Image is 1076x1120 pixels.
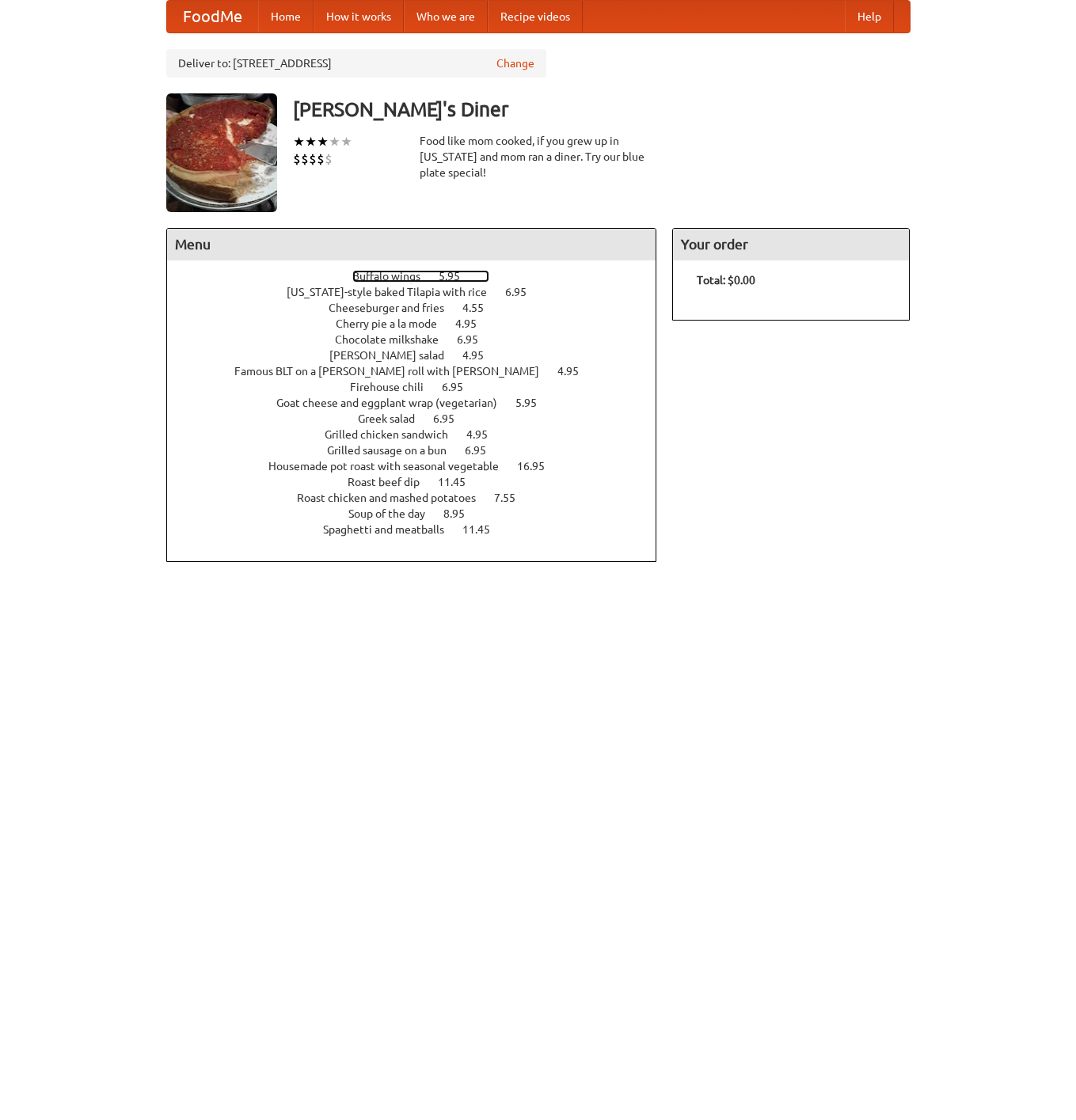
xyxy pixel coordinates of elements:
a: How it works [314,1,404,32]
li: $ [317,150,325,168]
span: [PERSON_NAME] salad [329,349,460,362]
a: FoodMe [167,1,258,32]
span: 5.95 [515,397,553,409]
span: 4.95 [455,317,492,330]
a: [PERSON_NAME] salad 4.95 [329,349,513,362]
span: Cherry pie a la mode [336,317,453,330]
a: Housemade pot roast with seasonal vegetable 16.95 [268,460,574,473]
a: Goat cheese and eggplant wrap (vegetarian) 5.95 [276,397,566,409]
a: Firehouse chili 6.95 [350,381,492,393]
li: ★ [329,133,340,150]
li: ★ [317,133,329,150]
a: Buffalo wings 5.95 [352,270,489,283]
span: 11.45 [438,476,481,488]
span: 6.95 [442,381,479,393]
a: [US_STATE]-style baked Tilapia with rice 6.95 [287,286,556,298]
a: Cherry pie a la mode 4.95 [336,317,506,330]
a: Grilled chicken sandwich 4.95 [325,428,517,441]
span: Cheeseburger and fries [329,302,460,314]
a: Soup of the day 8.95 [348,507,494,520]
li: ★ [293,133,305,150]
span: 4.55 [462,302,500,314]
span: Firehouse chili [350,381,439,393]
h3: [PERSON_NAME]'s Diner [293,93,911,125]
span: 6.95 [465,444,502,457]
a: Roast chicken and mashed potatoes 7.55 [297,492,545,504]
span: 5.95 [439,270,476,283]
span: Chocolate milkshake [335,333,454,346]
a: Help [845,1,894,32]
span: 6.95 [457,333,494,346]
a: Chocolate milkshake 6.95 [335,333,508,346]
li: $ [301,150,309,168]
img: angular.jpg [166,93,277,212]
a: Home [258,1,314,32]
span: 6.95 [433,412,470,425]
li: $ [309,150,317,168]
li: ★ [305,133,317,150]
a: Change [496,55,534,71]
a: Who we are [404,1,488,32]
span: Greek salad [358,412,431,425]
span: [US_STATE]-style baked Tilapia with rice [287,286,503,298]
span: Roast beef dip [348,476,435,488]
div: Deliver to: [STREET_ADDRESS] [166,49,546,78]
a: Roast beef dip 11.45 [348,476,495,488]
a: Greek salad 6.95 [358,412,484,425]
a: Spaghetti and meatballs 11.45 [323,523,519,536]
h4: Menu [167,229,656,260]
a: Recipe videos [488,1,583,32]
a: Cheeseburger and fries 4.55 [329,302,513,314]
li: $ [325,150,333,168]
span: Famous BLT on a [PERSON_NAME] roll with [PERSON_NAME] [234,365,555,378]
span: Spaghetti and meatballs [323,523,460,536]
span: Roast chicken and mashed potatoes [297,492,492,504]
span: 4.95 [557,365,595,378]
span: 4.95 [462,349,500,362]
div: Food like mom cooked, if you grew up in [US_STATE] and mom ran a diner. Try our blue plate special! [420,133,657,180]
span: Grilled sausage on a bun [327,444,462,457]
span: Housemade pot roast with seasonal vegetable [268,460,515,473]
span: 4.95 [466,428,504,441]
a: Grilled sausage on a bun 6.95 [327,444,515,457]
li: $ [293,150,301,168]
span: 8.95 [443,507,481,520]
span: 7.55 [494,492,531,504]
a: Famous BLT on a [PERSON_NAME] roll with [PERSON_NAME] 4.95 [234,365,608,378]
span: 6.95 [505,286,542,298]
h4: Your order [673,229,909,260]
span: Buffalo wings [352,270,436,283]
span: 16.95 [517,460,561,473]
span: 11.45 [462,523,506,536]
span: Goat cheese and eggplant wrap (vegetarian) [276,397,513,409]
li: ★ [340,133,352,150]
b: Total: $0.00 [697,274,755,287]
span: Grilled chicken sandwich [325,428,464,441]
span: Soup of the day [348,507,441,520]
